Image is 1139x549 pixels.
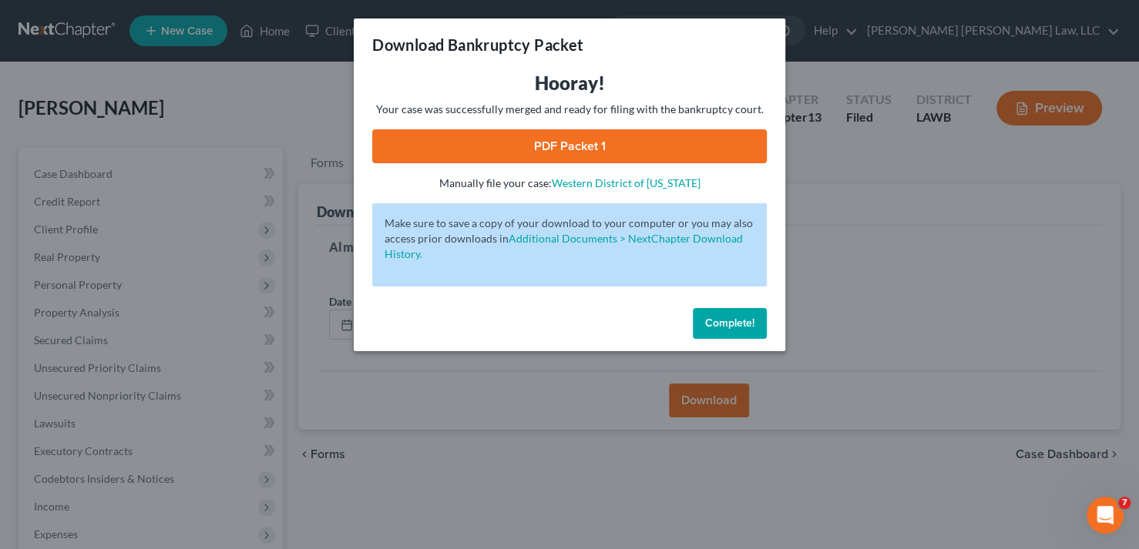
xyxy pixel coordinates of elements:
a: PDF Packet 1 [372,129,767,163]
button: Complete! [693,308,767,339]
span: 7 [1118,497,1131,509]
span: Complete! [705,316,754,330]
iframe: Intercom live chat [1087,497,1124,534]
h3: Download Bankruptcy Packet [372,34,583,55]
p: Your case was successfully merged and ready for filing with the bankruptcy court. [372,102,767,117]
a: Additional Documents > NextChapter Download History. [385,232,743,260]
p: Manually file your case: [372,176,767,191]
a: Western District of [US_STATE] [552,176,701,189]
h3: Hooray! [372,71,767,95]
p: Make sure to save a copy of your download to your computer or you may also access prior downloads in [385,216,754,262]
